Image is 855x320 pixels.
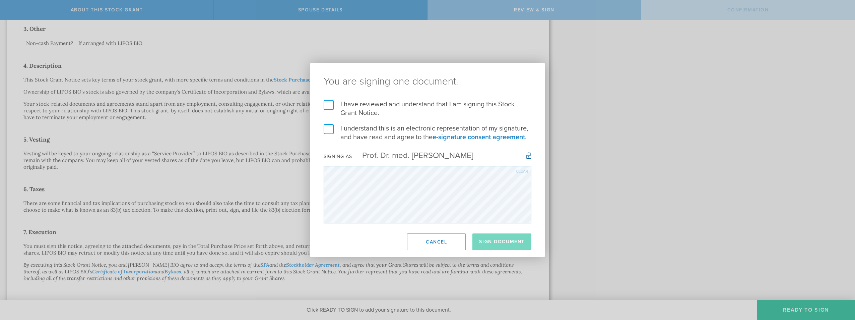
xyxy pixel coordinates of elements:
div: Signing as [324,154,352,159]
div: Prof. Dr. med. [PERSON_NAME] [352,151,473,160]
button: Sign Document [472,233,531,250]
label: I understand this is an electronic representation of my signature, and have read and agree to the . [324,124,531,142]
a: e-signature consent agreement [433,133,525,141]
ng-pluralize: You are signing one document. [324,76,531,87]
iframe: Chat Widget [821,268,855,300]
button: Cancel [407,233,466,250]
label: I have reviewed and understand that I am signing this Stock Grant Notice. [324,100,531,117]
